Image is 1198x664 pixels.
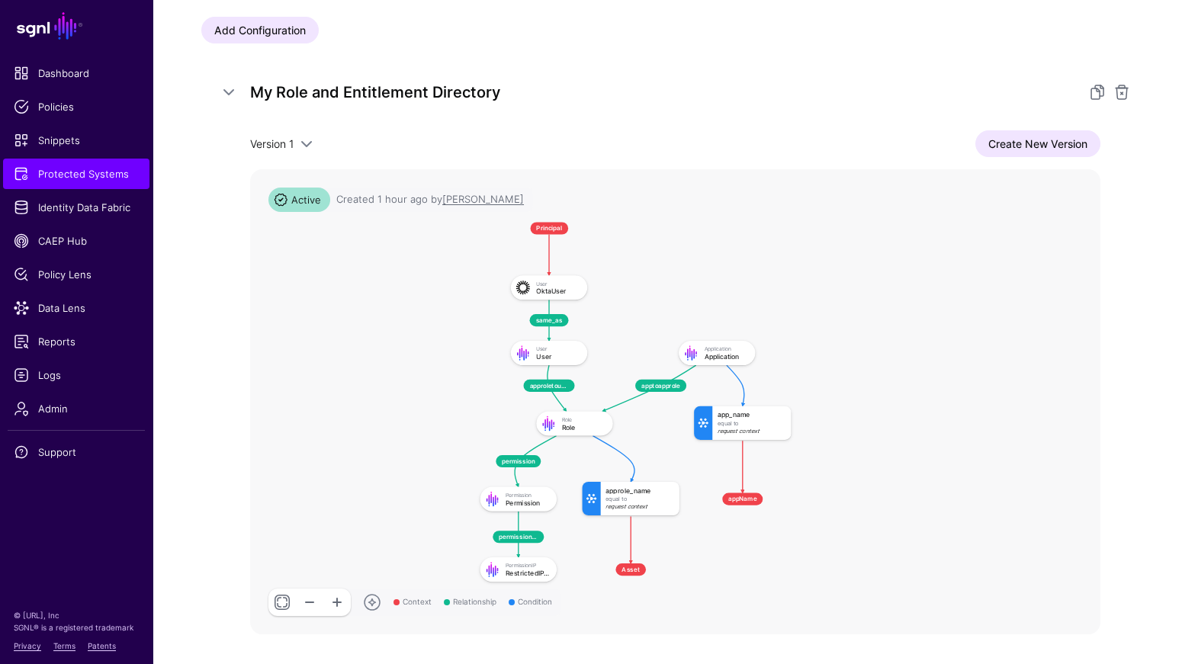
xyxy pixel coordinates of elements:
span: same_as [530,314,569,326]
div: Role [562,416,606,422]
a: SGNL [9,9,143,43]
a: CAEP Hub [3,226,149,256]
span: Logs [14,367,139,383]
a: Identity Data Fabric [3,192,149,223]
span: Active [268,188,330,212]
img: svg+xml;base64,PD94bWwgdmVyc2lvbj0iMS4wIiBlbmNvZGluZz0idXRmLTgiPz4KPCEtLSBHZW5lcmF0b3I6IEFkb2JlIE... [514,344,532,362]
app-identifier: [PERSON_NAME] [442,193,524,205]
div: app_name [718,411,786,418]
span: Support [14,444,139,460]
a: Data Lens [3,293,149,323]
a: Terms [53,641,75,650]
span: Identity Data Fabric [14,200,139,215]
div: approle_name [605,487,674,494]
div: User [536,353,580,360]
span: Principal [530,222,568,234]
div: Permission [506,492,550,498]
span: CAEP Hub [14,233,139,249]
span: Protected Systems [14,166,139,181]
p: © [URL], Inc [14,609,139,621]
div: Request Context [605,504,674,510]
a: Policy Lens [3,259,149,290]
div: RestrictedIPPermission [506,569,550,576]
div: Equal To [718,420,786,426]
span: Condition [509,596,552,608]
span: Policies [14,99,139,114]
img: svg+xml;base64,PD94bWwgdmVyc2lvbj0iMS4wIiBlbmNvZGluZz0idXRmLTgiPz4KPCEtLSBHZW5lcmF0b3I6IEFkb2JlIE... [483,490,502,508]
div: Created 1 hour ago by [336,192,524,207]
div: OktaUser [536,287,580,294]
a: Admin [3,393,149,424]
div: Request Context [718,428,786,435]
img: svg+xml;base64,PD94bWwgdmVyc2lvbj0iMS4wIiBlbmNvZGluZz0idXRmLTgiPz4KPCEtLSBHZW5lcmF0b3I6IEFkb2JlIE... [483,560,502,579]
div: Equal To [605,496,674,502]
a: Policies [3,91,149,122]
a: Add Configuration [201,17,319,43]
div: Role [562,423,606,430]
a: Dashboard [3,58,149,88]
span: Policy Lens [14,267,139,282]
div: PermissionIP [506,563,550,569]
span: appName [722,493,763,505]
img: svg+xml;base64,PD94bWwgdmVyc2lvbj0iMS4wIiBlbmNvZGluZz0idXRmLTgiPz4KPCEtLSBHZW5lcmF0b3I6IEFkb2JlIE... [682,344,700,362]
a: Patents [88,641,116,650]
span: Admin [14,401,139,416]
span: Version 1 [250,137,294,150]
span: Asset [615,563,646,576]
h5: My Role and Entitlement Directory [250,80,1070,104]
a: Privacy [14,641,41,650]
a: Reports [3,326,149,357]
a: Snippets [3,125,149,156]
a: Logs [3,360,149,390]
div: User [536,346,580,352]
span: Reports [14,334,139,349]
div: Application [704,353,748,360]
span: permissioniptopermission [493,531,544,543]
a: Create New Version [975,130,1100,157]
span: apptoapprole [635,380,686,392]
img: svg+xml;base64,PHN2ZyB3aWR0aD0iNjQiIGhlaWdodD0iNjQiIHZpZXdCb3g9IjAgMCA2NCA2NCIgZmlsbD0ibm9uZSIgeG... [514,278,532,297]
a: Protected Systems [3,159,149,189]
span: Snippets [14,133,139,148]
span: Data Lens [14,300,139,316]
span: permission [496,455,541,467]
span: Context [393,596,432,608]
span: approletouser [523,380,574,392]
span: Dashboard [14,66,139,81]
span: Relationship [444,596,496,608]
div: Permission [506,499,550,506]
div: User [536,281,580,287]
p: SGNL® is a registered trademark [14,621,139,634]
img: svg+xml;base64,PD94bWwgdmVyc2lvbj0iMS4wIiBlbmNvZGluZz0idXRmLTgiPz4KPCEtLSBHZW5lcmF0b3I6IEFkb2JlIE... [539,414,557,432]
div: Application [704,346,748,352]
